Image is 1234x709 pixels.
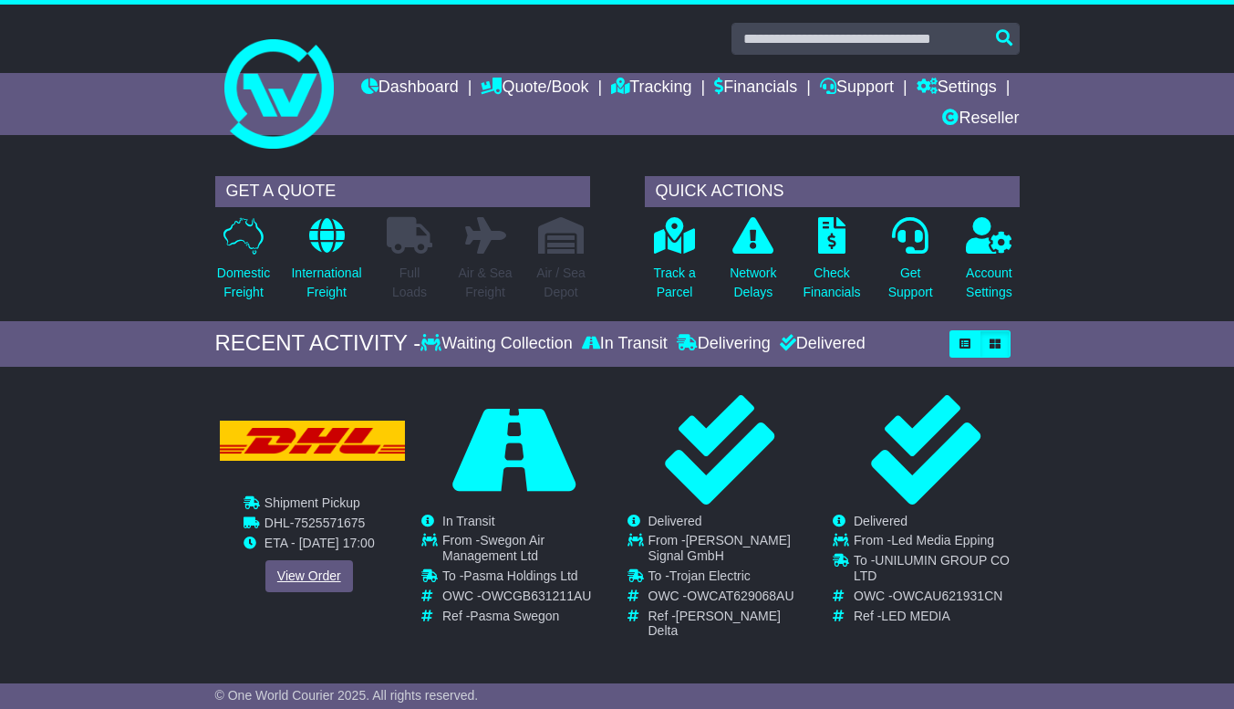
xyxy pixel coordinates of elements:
p: Account Settings [966,264,1012,302]
div: GET A QUOTE [215,176,590,207]
div: QUICK ACTIONS [645,176,1020,207]
div: Waiting Collection [420,334,576,354]
a: Settings [917,73,997,104]
a: Support [820,73,894,104]
span: [PERSON_NAME] Signal GmbH [648,533,791,563]
p: Get Support [888,264,933,302]
td: From - [442,533,607,568]
span: Trojan Electric [669,568,751,583]
a: AccountSettings [965,216,1013,312]
a: GetSupport [887,216,934,312]
td: Ref - [648,609,814,640]
a: CheckFinancials [802,216,861,312]
span: Pasma Holdings Ltd [463,568,577,583]
span: OWCAU621931CN [893,589,1003,603]
a: Dashboard [361,73,459,104]
span: OWCAT629068AU [687,589,793,603]
td: From - [854,533,1019,553]
a: Tracking [611,73,691,104]
p: International Freight [291,264,361,302]
span: ETA - [DATE] 17:00 [264,535,374,549]
a: Quote/Book [481,73,588,104]
div: RECENT ACTIVITY - [215,330,421,357]
p: Full Loads [387,264,432,302]
span: Delivered [854,514,907,528]
td: - [264,515,374,535]
a: View Order [264,560,352,592]
a: NetworkDelays [729,216,777,312]
td: OWC - [648,589,814,609]
td: OWC - [442,589,607,609]
p: Air / Sea Depot [536,264,586,302]
div: In Transit [577,334,672,354]
span: 7525571675 [294,515,365,529]
span: [PERSON_NAME] Delta [648,609,781,639]
span: © One World Courier 2025. All rights reserved. [215,688,479,703]
span: Led Media Epping [891,533,994,547]
span: Swegon Air Management Ltd [442,533,544,563]
div: Delivering [672,334,775,354]
a: InternationalFreight [290,216,362,312]
td: Ref - [442,609,607,624]
td: To - [442,568,607,589]
p: Air & Sea Freight [458,264,512,302]
img: DHL.png [219,420,405,461]
p: Network Delays [730,264,776,302]
span: Pasma Swegon [470,609,559,623]
a: Reseller [942,104,1019,135]
p: Domestic Freight [217,264,270,302]
p: Track a Parcel [654,264,696,302]
div: Delivered [775,334,866,354]
span: Delivered [648,514,702,528]
a: Financials [714,73,797,104]
a: Track aParcel [653,216,697,312]
span: In Transit [442,514,495,528]
p: Check Financials [803,264,860,302]
span: Shipment Pickup [264,495,359,510]
a: DomesticFreight [216,216,271,312]
td: OWC - [854,589,1019,609]
td: Ref - [854,609,1019,624]
span: LED MEDIA [881,609,949,623]
td: From - [648,533,814,568]
span: DHL [264,515,289,529]
span: UNILUMIN GROUP CO LTD [854,553,1010,583]
td: To - [854,553,1019,589]
span: OWCGB631211AU [482,589,592,603]
td: To - [648,568,814,589]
